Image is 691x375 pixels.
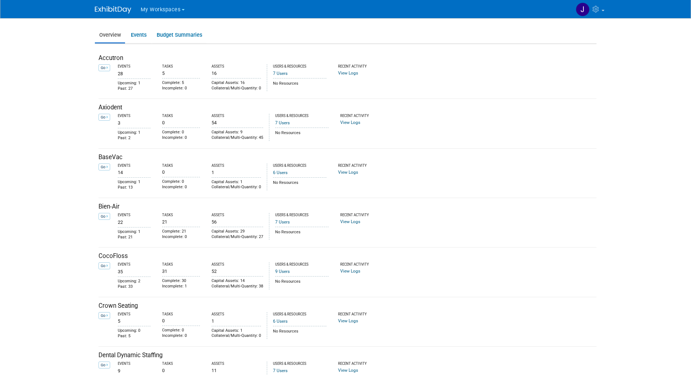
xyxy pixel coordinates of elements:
[118,362,150,366] div: Events
[212,284,263,289] div: Collateral/Multi-Quantity: 38
[162,118,200,126] div: 0
[273,329,298,334] span: No Resources
[212,328,261,334] div: Capital Assets: 1
[162,114,200,118] div: Tasks
[212,114,263,118] div: Assets
[99,64,110,71] a: Go
[273,81,298,86] span: No Resources
[162,86,200,91] div: Incomplete: 0
[162,218,200,225] div: 21
[162,362,200,366] div: Tasks
[340,213,383,218] div: Recent Activity
[118,213,150,218] div: Events
[118,168,150,176] div: 14
[162,213,200,218] div: Tasks
[162,130,200,135] div: Complete: 0
[212,64,261,69] div: Assets
[162,135,200,141] div: Incomplete: 0
[162,179,200,185] div: Complete: 0
[118,114,150,118] div: Events
[275,114,329,118] div: Users & Resources
[162,278,200,284] div: Complete: 30
[162,366,200,374] div: 0
[99,351,596,360] div: Dental Dynamic Staffing
[212,185,261,190] div: Collateral/Multi-Quantity: 0
[118,218,150,225] div: 22
[273,170,288,175] a: 6 Users
[275,230,301,234] span: No Resources
[162,284,200,289] div: Incomplete: 1
[162,69,200,76] div: 5
[212,312,261,317] div: Assets
[275,262,329,267] div: Users & Resources
[162,328,200,333] div: Complete: 0
[212,135,263,141] div: Collateral/Multi-Quantity: 45
[99,114,110,121] a: Go
[340,262,383,267] div: Recent Activity
[273,312,327,317] div: Users & Resources
[99,302,596,310] div: Crown Seating
[212,333,261,339] div: Collateral/Multi-Quantity: 0
[275,219,290,225] a: 7 Users
[99,312,110,319] a: Go
[162,267,200,274] div: 31
[275,269,290,274] a: 9 Users
[212,317,261,324] div: 1
[118,164,150,168] div: Events
[162,80,200,86] div: Complete: 5
[340,114,383,118] div: Recent Activity
[212,118,263,126] div: 54
[95,28,125,42] a: Overview
[275,120,290,125] a: 7 Users
[118,118,150,126] div: 3
[340,269,360,274] a: View Logs
[273,180,298,185] span: No Resources
[212,267,263,274] div: 52
[212,180,261,185] div: Capital Assets: 1
[118,81,150,86] div: Upcoming: 1
[338,368,358,373] a: View Logs
[273,64,327,69] div: Users & Resources
[162,262,200,267] div: Tasks
[99,164,110,170] a: Go
[118,229,150,235] div: Upcoming: 1
[212,164,261,168] div: Assets
[212,80,261,86] div: Capital Assets: 16
[273,368,288,373] a: 7 Users
[118,312,150,317] div: Events
[162,64,200,69] div: Tasks
[118,316,150,324] div: 5
[338,164,381,168] div: Recent Activity
[340,120,360,125] a: View Logs
[338,312,381,317] div: Recent Activity
[95,6,131,13] img: ExhibitDay
[126,28,151,42] a: Events
[273,319,288,324] a: 6 Users
[162,185,200,190] div: Incomplete: 0
[212,69,261,76] div: 16
[118,262,150,267] div: Events
[162,333,200,339] div: Incomplete: 0
[99,252,596,261] div: CocoFloss
[152,28,206,42] a: Budget Summaries
[338,362,381,366] div: Recent Activity
[118,328,150,334] div: Upcoming: 0
[275,213,329,218] div: Users & Resources
[118,284,150,290] div: Past: 33
[118,185,150,190] div: Past: 13
[99,103,596,112] div: Axiodent
[118,69,150,77] div: 28
[118,136,150,141] div: Past: 2
[162,164,200,168] div: Tasks
[275,279,301,284] span: No Resources
[212,86,261,91] div: Collateral/Multi-Quantity: 0
[99,202,596,211] div: Bien-Air
[118,130,150,136] div: Upcoming: 1
[162,229,200,234] div: Complete: 21
[212,218,263,225] div: 56
[99,262,110,269] a: Go
[273,164,327,168] div: Users & Resources
[212,213,263,218] div: Assets
[212,130,263,135] div: Capital Assets: 9
[212,262,263,267] div: Assets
